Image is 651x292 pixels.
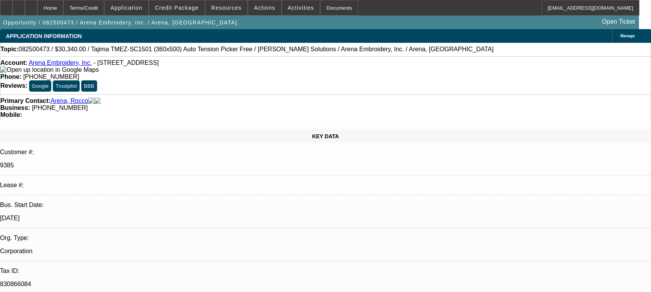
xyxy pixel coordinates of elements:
strong: Business: [0,104,30,111]
button: Activities [282,0,320,15]
strong: Mobile: [0,111,22,118]
strong: Primary Contact: [0,97,50,104]
img: linkedin-icon.png [94,97,101,104]
span: KEY DATA [312,133,339,139]
strong: Reviews: [0,82,27,89]
span: Application [110,5,142,11]
strong: Account: [0,59,27,66]
span: APPLICATION INFORMATION [6,33,82,39]
strong: Phone: [0,73,21,80]
button: Actions [248,0,281,15]
span: [PHONE_NUMBER] [32,104,88,111]
button: Google [29,80,51,92]
button: Application [104,0,148,15]
span: - [STREET_ADDRESS] [94,59,159,66]
span: Manage [620,34,635,38]
span: Activities [288,5,314,11]
img: Open up location in Google Maps [0,66,99,73]
a: Open Ticket [599,15,638,28]
strong: Topic: [0,46,19,53]
span: Credit Package [155,5,199,11]
span: [PHONE_NUMBER] [23,73,79,80]
span: Resources [211,5,242,11]
span: 082500473 / $30,340.00 / Tajima TMEZ-SC1501 (360x500) Auto Tension Picker Free / [PERSON_NAME] So... [19,46,494,53]
a: View Google Maps [0,66,99,73]
a: Arena Embroidery, Inc. [29,59,92,66]
span: Actions [254,5,275,11]
span: Opportunity / 082500473 / Arena Embroidery, Inc. / Arena, [GEOGRAPHIC_DATA] [3,19,237,26]
button: Trustpilot [53,80,79,92]
button: Resources [205,0,247,15]
button: Credit Package [149,0,205,15]
a: Arena, Rocco [50,97,88,104]
button: BBB [81,80,97,92]
img: facebook-icon.png [88,97,94,104]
